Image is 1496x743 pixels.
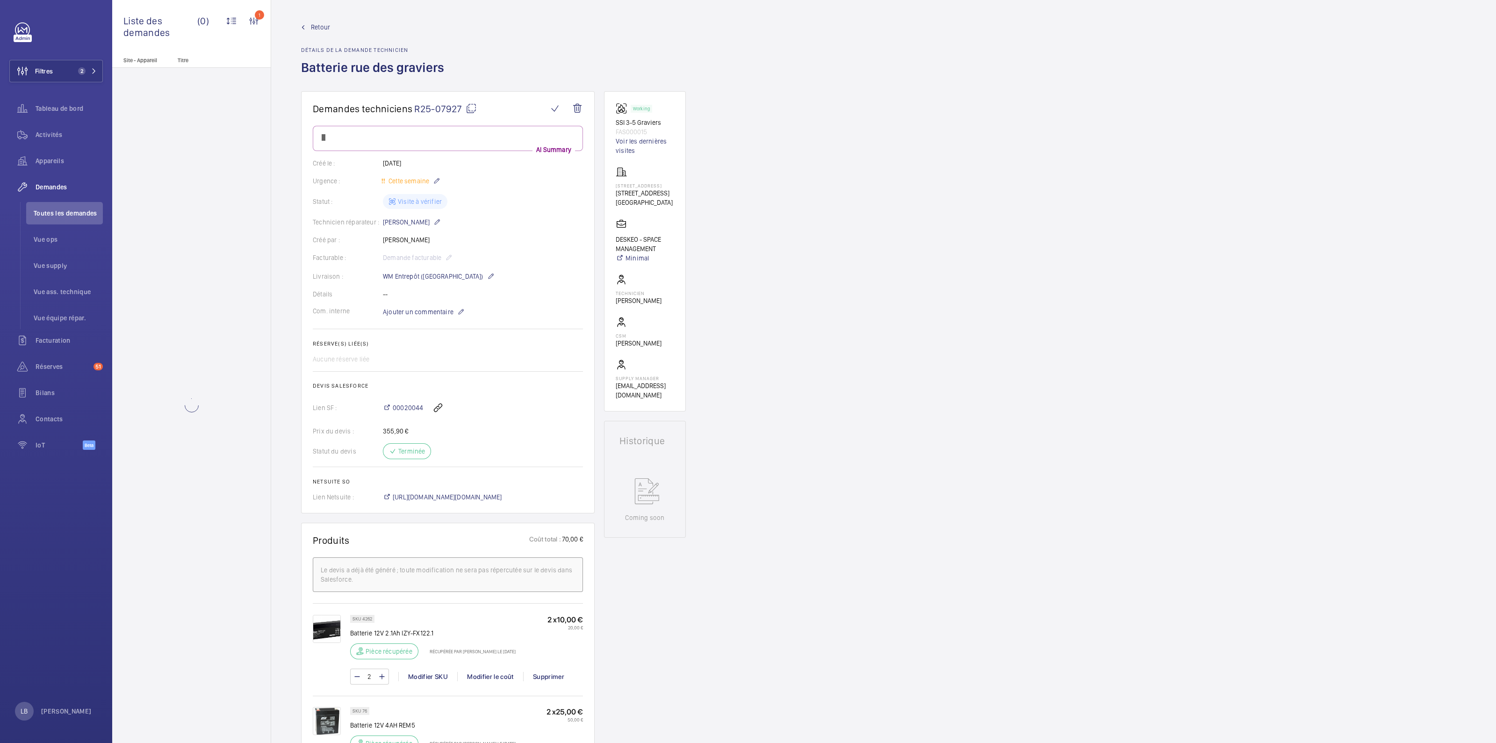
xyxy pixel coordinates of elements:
[34,235,103,244] span: Vue ops
[313,707,341,735] img: 7Pves_xk3uNoSFZQ1brU5j3Unxczkg7shQ_rd_bbOszOqDEw.png
[383,403,423,412] a: 00020044
[35,66,53,76] span: Filtres
[547,717,583,722] p: 50,00 €
[616,137,674,155] a: Voir les dernières visites
[383,492,502,502] a: [URL][DOMAIN_NAME][DOMAIN_NAME]
[21,707,28,716] p: LB
[9,60,103,82] button: Filtres2
[547,615,583,625] p: 2 x 10,00 €
[313,382,583,389] h2: Devis Salesforce
[36,156,103,166] span: Appareils
[78,67,86,75] span: 2
[83,440,95,450] span: Beta
[352,617,372,620] p: SKU 4262
[398,672,457,681] div: Modifier SKU
[36,414,103,424] span: Contacts
[311,22,330,32] span: Retour
[352,709,367,713] p: SKU 76
[616,198,673,207] p: [GEOGRAPHIC_DATA]
[619,436,670,446] h1: Historique
[36,182,103,192] span: Demandes
[547,625,583,630] p: 20,00 €
[34,287,103,296] span: Vue ass. technique
[350,628,516,638] p: Batterie 12V 2.1Ah IZY-FX122.1
[457,672,523,681] div: Modifier le coût
[387,177,429,185] span: Cette semaine
[34,209,103,218] span: Toutes les demandes
[313,103,412,115] span: Demandes techniciens
[561,534,583,546] p: 70,00 €
[616,183,673,188] p: [STREET_ADDRESS]
[616,253,674,263] a: Minimal
[36,388,103,397] span: Bilans
[178,57,239,64] p: Titre
[313,340,583,347] h2: Réserve(s) liée(s)
[350,721,516,730] p: Batterie 12V 4AH REM5
[313,478,583,485] h2: Netsuite SO
[366,647,412,656] p: Pièce récupérée
[301,47,450,53] h2: Détails de la demande technicien
[36,130,103,139] span: Activités
[393,403,423,412] span: 00020044
[616,333,662,339] p: CSM
[532,145,575,154] p: AI Summary
[34,313,103,323] span: Vue équipe répar.
[123,15,197,38] span: Liste des demandes
[112,57,174,64] p: Site - Appareil
[383,216,441,228] p: [PERSON_NAME]
[321,565,575,584] div: Le devis a déjà été généré ; toute modification ne sera pas répercutée sur le devis dans Salesforce.
[616,103,631,114] img: fire_alarm.svg
[414,103,477,115] span: R25-07927
[34,261,103,270] span: Vue supply
[523,672,574,681] div: Supprimer
[36,362,90,371] span: Réserves
[313,534,350,546] h1: Produits
[41,707,92,716] p: [PERSON_NAME]
[616,118,674,127] p: SSI 3-5 Graviers
[616,290,662,296] p: Technicien
[616,381,674,400] p: [EMAIL_ADDRESS][DOMAIN_NAME]
[36,440,83,450] span: IoT
[616,127,674,137] p: FAS000015
[393,492,502,502] span: [URL][DOMAIN_NAME][DOMAIN_NAME]
[301,59,450,91] h1: Batterie rue des graviers
[547,707,583,717] p: 2 x 25,00 €
[383,307,453,317] span: Ajouter un commentaire
[616,235,674,253] p: DESKEO - SPACE MANAGEMENT
[383,271,495,282] p: WM Entrepôt ([GEOGRAPHIC_DATA])
[616,339,662,348] p: [PERSON_NAME]
[424,649,516,654] p: Récupérée par [PERSON_NAME] le [DATE]
[616,188,673,198] p: [STREET_ADDRESS]
[36,104,103,113] span: Tableau de bord
[36,336,103,345] span: Facturation
[616,375,674,381] p: Supply manager
[529,534,561,546] p: Coût total :
[313,615,341,643] img: 3Iox1D6bpyC7G-bTtblYkPruHqQwlVqMnEqJHMcsWPBpwilS.png
[616,296,662,305] p: [PERSON_NAME]
[633,107,650,110] p: Working
[625,513,664,522] p: Coming soon
[93,363,103,370] span: 51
